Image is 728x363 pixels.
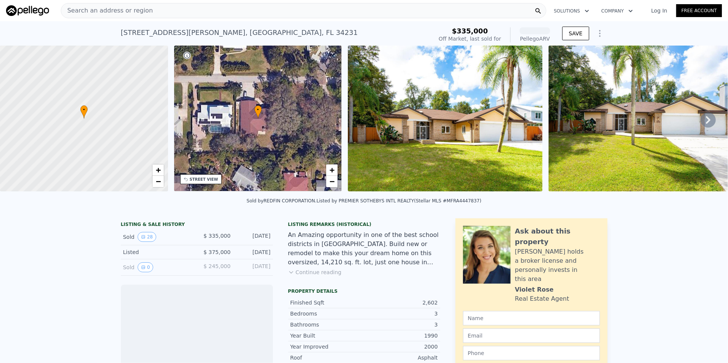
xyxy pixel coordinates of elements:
span: $ 245,000 [203,263,230,269]
div: [DATE] [237,248,271,256]
button: Show Options [592,26,607,41]
div: [DATE] [237,262,271,272]
button: SAVE [562,27,589,40]
div: Ask about this property [515,226,600,247]
div: Asphalt [364,354,438,361]
span: − [330,177,335,186]
button: Continue reading [288,268,342,276]
div: Violet Rose [515,285,554,294]
div: Pellego ARV [520,35,550,43]
span: $ 335,000 [203,233,230,239]
div: Listing Remarks (Historical) [288,221,440,227]
button: View historical data [138,232,156,242]
div: Listed [123,248,191,256]
button: View historical data [138,262,154,272]
div: 3 [364,310,438,317]
input: Phone [463,346,600,360]
span: Search an address or region [61,6,153,15]
div: 3 [364,321,438,328]
span: − [155,177,160,186]
div: An Amazing opportunity in one of the best school districts in [GEOGRAPHIC_DATA]. Build new or rem... [288,230,440,267]
div: Bathrooms [290,321,364,328]
span: $ 375,000 [203,249,230,255]
div: 1990 [364,332,438,339]
div: [PERSON_NAME] holds a broker license and personally invests in this area [515,247,600,284]
span: + [330,165,335,175]
input: Email [463,328,600,343]
div: Sold [123,232,191,242]
div: Listed by PREMIER SOTHEBYS INTL REALTY (Stellar MLS #MFRA4447837) [317,198,482,204]
img: Pellego [6,5,49,16]
div: Roof [290,354,364,361]
img: Sale: 73080007 Parcel: 23137396 [348,46,542,191]
a: Zoom out [326,176,338,187]
a: Zoom in [326,164,338,176]
div: STREET VIEW [190,177,218,182]
div: Year Built [290,332,364,339]
div: Property details [288,288,440,294]
span: • [80,106,88,113]
div: [DATE] [237,232,271,242]
span: $335,000 [452,27,488,35]
div: Real Estate Agent [515,294,569,303]
a: Free Account [676,4,722,17]
a: Zoom out [152,176,164,187]
span: + [155,165,160,175]
div: • [254,105,262,118]
div: [STREET_ADDRESS][PERSON_NAME] , [GEOGRAPHIC_DATA] , FL 34231 [121,27,358,38]
div: Sold by REDFIN CORPORATION . [247,198,317,204]
div: Finished Sqft [290,299,364,306]
input: Name [463,311,600,325]
div: LISTING & SALE HISTORY [121,221,273,229]
div: 2000 [364,343,438,350]
div: Bedrooms [290,310,364,317]
div: 2,602 [364,299,438,306]
div: • [80,105,88,118]
div: Year Improved [290,343,364,350]
span: • [254,106,262,113]
button: Solutions [548,4,595,18]
div: Off Market, last sold for [439,35,501,43]
a: Zoom in [152,164,164,176]
a: Log In [642,7,676,14]
button: Company [595,4,639,18]
div: Sold [123,262,191,272]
